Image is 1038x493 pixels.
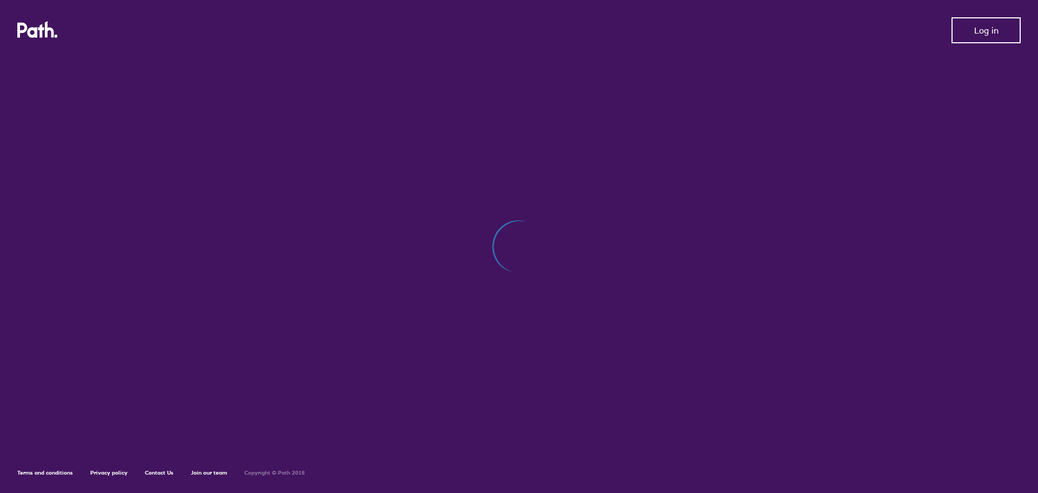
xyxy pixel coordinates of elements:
h6: Copyright © Path 2018 [244,470,305,476]
a: Join our team [191,469,227,476]
button: Log in [951,17,1021,43]
span: Log in [974,25,999,35]
a: Privacy policy [90,469,128,476]
a: Contact Us [145,469,174,476]
a: Terms and conditions [17,469,73,476]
